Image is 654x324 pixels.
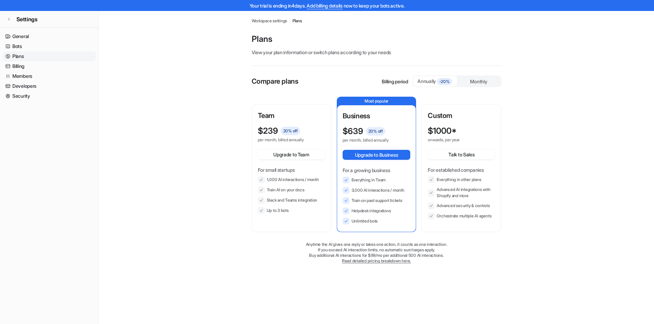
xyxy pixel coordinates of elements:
[428,126,457,136] p: $ 1000*
[258,149,325,159] button: Upgrade to Team
[252,49,502,56] p: View your plan information or switch plans according to your needs
[258,197,325,204] li: Slack and Teams integration
[437,78,452,85] span: -20%
[252,18,287,24] a: Workspace settings
[258,166,325,173] p: For small startups
[3,41,96,51] a: Bots
[252,34,502,45] p: Plans
[428,176,495,183] li: Everything in other plans
[343,207,411,214] li: Helpdesk integrations
[366,127,385,135] span: 20 % off
[16,15,37,23] span: Settings
[428,149,495,159] button: Talk to Sales
[258,176,325,183] li: 1,000 AI interactions / month
[289,18,290,24] span: /
[3,71,96,81] a: Members
[382,78,408,85] p: Billing period
[343,111,411,121] p: Business
[428,110,495,121] p: Custom
[3,51,96,61] a: Plans
[3,81,96,91] a: Developers
[342,258,411,263] a: Read detailed pricing breakdown here.
[416,77,454,85] div: Annually
[343,218,411,225] li: Unlimited bots
[3,32,96,41] a: General
[258,110,325,121] p: Team
[307,3,343,9] a: Add billing details
[343,177,411,183] li: Everything in Team
[343,137,398,143] p: per month, billed annually
[428,137,483,143] p: onwards, per year
[428,213,495,219] li: Orchestrate multiple AI agents
[428,202,495,209] li: Advanced security & controls
[258,137,313,143] p: per month, billed annually
[343,167,411,174] p: For a growing business
[258,126,278,136] p: $ 239
[281,127,300,135] span: 20 % off
[343,197,411,204] li: Train on past support tickets
[343,127,363,136] p: $ 639
[428,187,495,199] li: Advanced AI integrations with Shopify and more
[3,91,96,101] a: Security
[343,187,411,194] li: 3,000 AI interactions / month
[258,207,325,214] li: Up to 3 bots
[337,97,416,105] p: Most popular
[343,150,411,160] button: Upgrade to Business
[252,253,502,258] p: Buy additional AI interactions for $99/mo per additional 500 AI interactions.
[292,18,302,24] a: Plans
[252,242,502,247] p: Anytime the AI gives one reply or takes one action, it counts as one interaction.
[457,76,501,86] div: Monthly
[258,187,325,193] li: Train AI on your docs
[3,61,96,71] a: Billing
[428,166,495,173] p: For established companies
[252,76,298,86] p: Compare plans
[252,247,502,253] p: If you exceed AI interaction limits, no automatic surcharges apply.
